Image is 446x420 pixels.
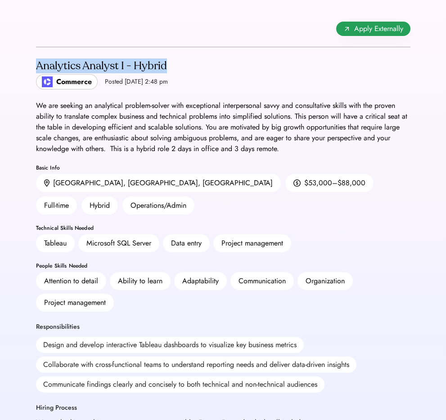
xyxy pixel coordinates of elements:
img: poweredbycommerce_logo.jpeg [42,76,53,87]
div: Attention to detail [44,276,98,286]
div: Hiring Process [36,403,77,412]
div: Collaborate with cross-functional teams to understand reporting needs and deliver data-driven ins... [36,357,356,373]
div: Project management [44,297,106,308]
div: [GEOGRAPHIC_DATA], [GEOGRAPHIC_DATA], [GEOGRAPHIC_DATA] [53,178,273,188]
button: Apply Externally [336,22,410,36]
div: Adaptability [182,276,219,286]
div: Commerce [56,76,92,87]
div: Analytics Analyst I - Hybrid [36,59,168,73]
div: Project management [221,238,283,249]
div: Full-time [36,197,77,214]
div: Communication [239,276,286,286]
img: location.svg [44,179,50,187]
div: Operations/Admin [122,197,194,214]
div: Microsoft SQL Server [86,238,151,249]
img: money.svg [293,179,301,187]
div: $53,000–$88,000 [304,178,365,188]
div: Technical Skills Needed [36,225,410,231]
div: Responsibilities [36,322,80,331]
div: Ability to learn [118,276,162,286]
div: Communicate findings clearly and concisely to both technical and non-technical audiences [36,376,324,393]
div: We are seeking an analytical problem-solver with exceptional interpersonal savvy and consultative... [36,100,410,154]
div: Hybrid [81,197,118,214]
div: Posted [DATE] 2:48 pm [105,77,168,86]
span: Apply Externally [354,23,403,34]
div: Design and develop interactive Tableau dashboards to visualize key business metrics [36,337,304,353]
div: Tableau [44,238,67,249]
div: Basic Info [36,165,410,170]
div: People Skills Needed [36,263,410,268]
div: Organization [306,276,345,286]
div: Data entry [171,238,202,249]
